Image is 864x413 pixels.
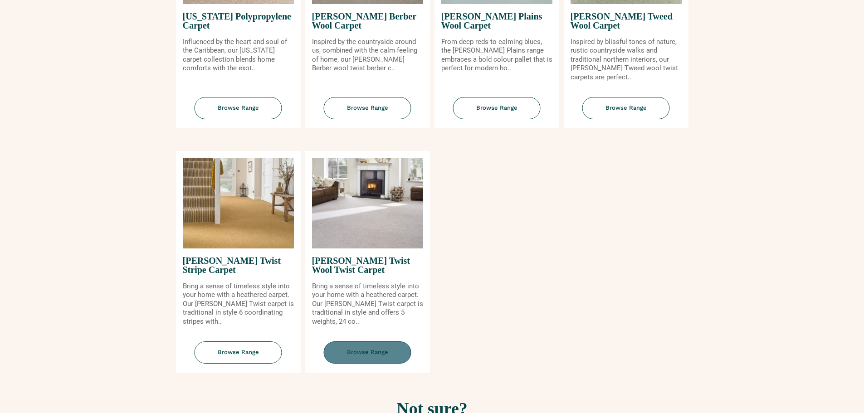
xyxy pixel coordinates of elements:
[324,341,411,364] span: Browse Range
[312,248,423,282] span: [PERSON_NAME] Twist Wool Twist Carpet
[312,158,423,248] img: Tomkinson Twist Wool Twist Carpet
[183,282,294,326] p: Bring a sense of timeless style into your home with a heathered carpet. Our [PERSON_NAME] Twist c...
[582,97,670,119] span: Browse Range
[195,341,282,364] span: Browse Range
[434,97,559,128] a: Browse Range
[305,341,430,373] a: Browse Range
[183,4,294,38] span: [US_STATE] Polypropylene Carpet
[312,38,423,73] p: Inspired by the countryside around us, combined with the calm feeling of home, our [PERSON_NAME] ...
[176,341,301,373] a: Browse Range
[453,97,541,119] span: Browse Range
[183,158,294,248] img: Tomkinson Twist Stripe Carpet
[183,38,294,73] p: Influenced by the heart and soul of the Caribbean, our [US_STATE] carpet collection blends home c...
[441,38,552,73] p: From deep reds to calming blues, the [PERSON_NAME] Plains range embraces a bold colour pallet tha...
[571,38,682,82] p: Inspired by blissful tones of nature, rustic countryside walks and traditional northern interiors...
[195,97,282,119] span: Browse Range
[312,4,423,38] span: [PERSON_NAME] Berber Wool Carpet
[564,97,688,128] a: Browse Range
[324,97,411,119] span: Browse Range
[176,97,301,128] a: Browse Range
[441,4,552,38] span: [PERSON_NAME] Plains Wool Carpet
[183,248,294,282] span: [PERSON_NAME] Twist Stripe Carpet
[312,282,423,326] p: Bring a sense of timeless style into your home with a heathered carpet. Our [PERSON_NAME] Twist c...
[571,4,682,38] span: [PERSON_NAME] Tweed Wool Carpet
[305,97,430,128] a: Browse Range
